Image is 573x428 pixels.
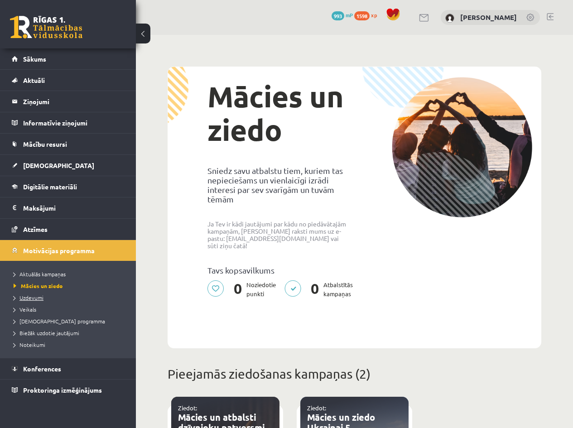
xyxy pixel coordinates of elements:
[12,380,125,400] a: Proktoringa izmēģinājums
[23,76,45,84] span: Aktuāli
[23,161,94,169] span: [DEMOGRAPHIC_DATA]
[23,183,77,191] span: Digitālie materiāli
[354,11,370,20] span: 1598
[23,112,125,133] legend: Informatīvie ziņojumi
[14,305,127,313] a: Veikals
[23,225,48,233] span: Atzīmes
[229,280,246,298] span: 0
[307,404,326,412] a: Ziedot:
[178,404,197,412] a: Ziedot:
[12,70,125,91] a: Aktuāli
[354,11,381,19] a: 1598 xp
[23,140,67,148] span: Mācību resursi
[23,246,95,255] span: Motivācijas programma
[207,265,348,275] p: Tavs kopsavilkums
[12,134,125,154] a: Mācību resursi
[14,306,36,313] span: Veikals
[14,294,43,301] span: Uzdevumi
[14,282,127,290] a: Mācies un ziedo
[207,80,348,147] h1: Mācies un ziedo
[14,329,79,337] span: Biežāk uzdotie jautājumi
[23,386,102,394] span: Proktoringa izmēģinājums
[371,11,377,19] span: xp
[23,91,125,112] legend: Ziņojumi
[12,91,125,112] a: Ziņojumi
[168,365,541,384] p: Pieejamās ziedošanas kampaņas (2)
[445,14,454,23] img: Samanta Ābele
[346,11,353,19] span: mP
[10,16,82,38] a: Rīgas 1. Tālmācības vidusskola
[14,282,63,289] span: Mācies un ziedo
[332,11,344,20] span: 993
[12,219,125,240] a: Atzīmes
[14,293,127,302] a: Uzdevumi
[14,317,105,325] span: [DEMOGRAPHIC_DATA] programma
[14,317,127,325] a: [DEMOGRAPHIC_DATA] programma
[14,270,127,278] a: Aktuālās kampaņas
[23,197,125,218] legend: Maksājumi
[12,112,125,133] a: Informatīvie ziņojumi
[284,280,358,298] p: Atbalstītās kampaņas
[12,176,125,197] a: Digitālie materiāli
[12,358,125,379] a: Konferences
[306,280,323,298] span: 0
[23,55,46,63] span: Sākums
[460,13,517,22] a: [PERSON_NAME]
[14,270,66,278] span: Aktuālās kampaņas
[12,155,125,176] a: [DEMOGRAPHIC_DATA]
[12,240,125,261] a: Motivācijas programma
[207,166,348,204] p: Sniedz savu atbalstu tiem, kuriem tas nepieciešams un vienlaicīgi izrādi interesi par sev svarīgā...
[14,329,127,337] a: Biežāk uzdotie jautājumi
[332,11,353,19] a: 993 mP
[392,77,532,217] img: donation-campaign-image-5f3e0036a0d26d96e48155ce7b942732c76651737588babb5c96924e9bd6788c.png
[12,197,125,218] a: Maksājumi
[12,48,125,69] a: Sākums
[14,341,127,349] a: Noteikumi
[14,341,45,348] span: Noteikumi
[207,280,281,298] p: Noziedotie punkti
[207,220,348,249] p: Ja Tev ir kādi jautājumi par kādu no piedāvātajām kampaņām, [PERSON_NAME] raksti mums uz e-pastu:...
[23,365,61,373] span: Konferences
